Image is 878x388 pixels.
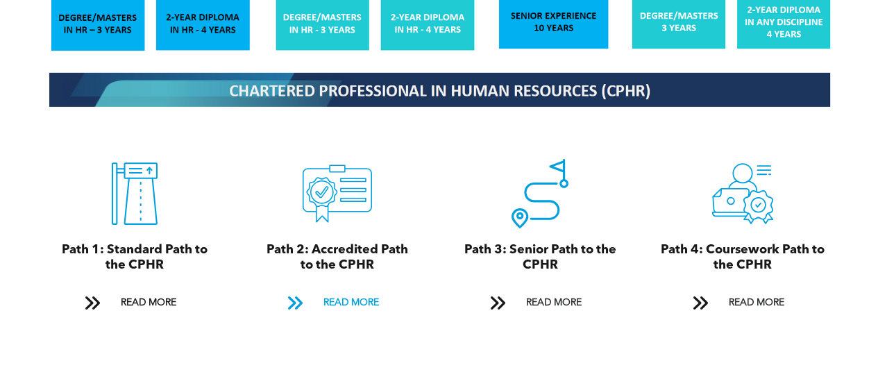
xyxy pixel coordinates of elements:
a: READ MORE [278,290,397,316]
span: READ MORE [724,290,789,316]
span: READ MORE [116,290,181,316]
span: READ MORE [319,290,384,316]
a: READ MORE [75,290,194,316]
span: Path 4: Coursework Path to the CPHR [661,244,825,271]
a: READ MORE [683,290,802,316]
span: Path 3: Senior Path to the CPHR [464,244,616,271]
a: READ MORE [480,290,600,316]
span: READ MORE [521,290,586,316]
span: Path 1: Standard Path to the CPHR [62,244,208,271]
span: Path 2: Accredited Path to the CPHR [267,244,408,271]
